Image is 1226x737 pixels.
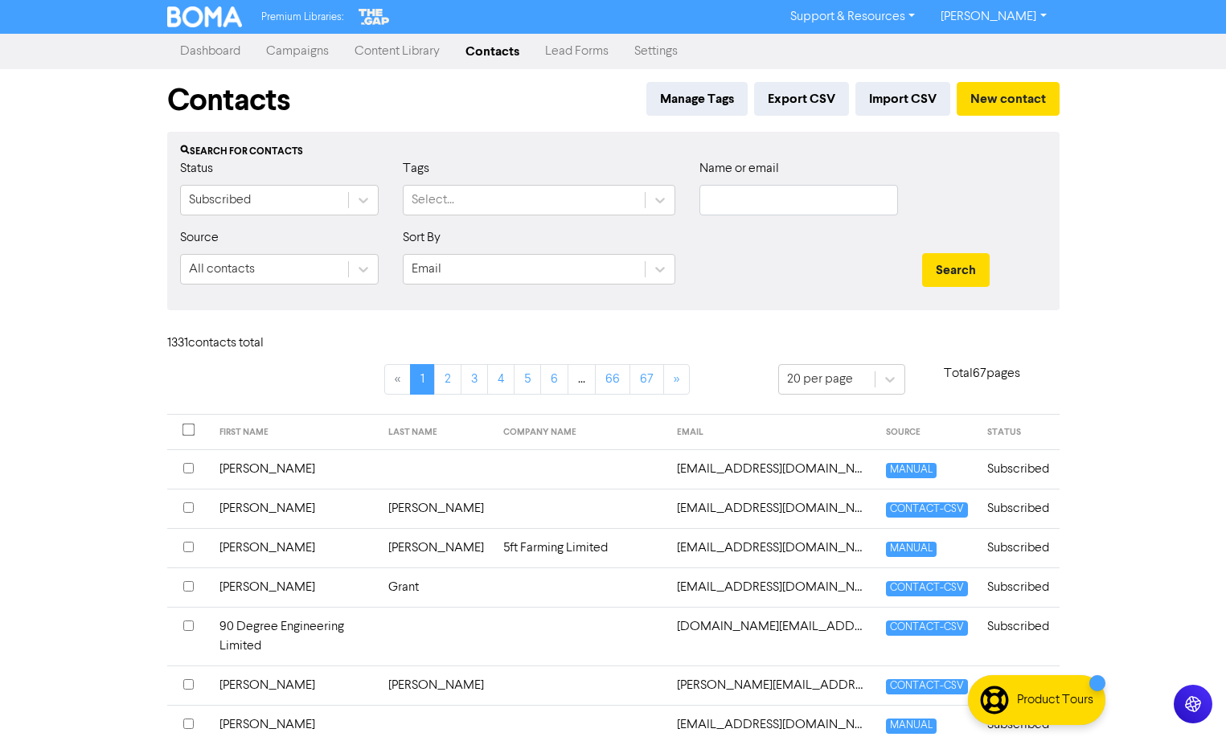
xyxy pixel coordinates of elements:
button: Search [922,253,990,287]
h1: Contacts [167,82,290,119]
td: [PERSON_NAME] [210,449,379,489]
div: All contacts [189,260,255,279]
td: 90degree.engineering@gmail.com [667,607,876,665]
span: CONTACT-CSV [886,620,968,636]
th: EMAIL [667,415,876,450]
div: Select... [412,190,454,210]
a: Page 1 is your current page [410,364,435,395]
button: New contact [957,82,1060,116]
th: STATUS [978,415,1059,450]
span: CONTACT-CSV [886,581,968,596]
a: Page 6 [540,364,568,395]
td: Subscribed [978,528,1059,567]
a: Page 2 [434,364,461,395]
span: Premium Libraries: [261,12,343,23]
span: CONTACT-CSV [886,679,968,694]
td: [PERSON_NAME] [210,567,379,607]
a: Content Library [342,35,453,68]
iframe: Chat Widget [1146,660,1226,737]
a: Dashboard [167,35,253,68]
span: MANUAL [886,719,937,734]
span: CONTACT-CSV [886,502,968,518]
p: Total 67 pages [905,364,1060,383]
td: [PERSON_NAME] [210,665,379,705]
td: Subscribed [978,607,1059,665]
td: [PERSON_NAME] [379,489,494,528]
td: [PERSON_NAME] [379,528,494,567]
a: Settings [621,35,691,68]
img: BOMA Logo [167,6,243,27]
div: 20 per page [787,370,853,389]
span: MANUAL [886,463,937,478]
a: Page 5 [514,364,541,395]
button: Import CSV [855,82,950,116]
th: FIRST NAME [210,415,379,450]
td: [PERSON_NAME] [379,665,494,705]
td: 5ft Farming Limited [494,528,668,567]
td: Grant [379,567,494,607]
a: [PERSON_NAME] [928,4,1059,30]
th: LAST NAME [379,415,494,450]
th: COMPANY NAME [494,415,668,450]
th: SOURCE [876,415,978,450]
td: Subscribed [978,449,1059,489]
td: 8mcmillanave@gmail.com [667,567,876,607]
button: Manage Tags [646,82,748,116]
label: Source [180,228,219,248]
div: Subscribed [189,190,251,210]
a: Page 4 [487,364,515,395]
a: » [663,364,690,395]
td: 1codebuilding@gmail.com [667,449,876,489]
a: Page 67 [629,364,664,395]
a: Page 66 [595,364,630,395]
label: Tags [403,159,429,178]
td: [PERSON_NAME] [210,528,379,567]
button: Export CSV [754,82,849,116]
label: Sort By [403,228,441,248]
td: 5ftfarmerofficial@gmail.com [667,528,876,567]
a: Lead Forms [532,35,621,68]
td: Subscribed [978,665,1059,705]
td: 32kaipokemp@gmail.com [667,489,876,528]
a: Campaigns [253,35,342,68]
td: aaron.condon@nz.sedgwick.com [667,665,876,705]
label: Name or email [699,159,779,178]
span: MANUAL [886,542,937,557]
td: [PERSON_NAME] [210,489,379,528]
img: The Gap [356,6,392,27]
h6: 1331 contact s total [167,336,296,351]
a: Page 3 [461,364,488,395]
td: Subscribed [978,489,1059,528]
div: Search for contacts [180,145,1047,159]
td: 90 Degree Engineering Limited [210,607,379,665]
div: Email [412,260,441,279]
label: Status [180,159,213,178]
a: Contacts [453,35,532,68]
a: Support & Resources [777,4,928,30]
td: Subscribed [978,567,1059,607]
